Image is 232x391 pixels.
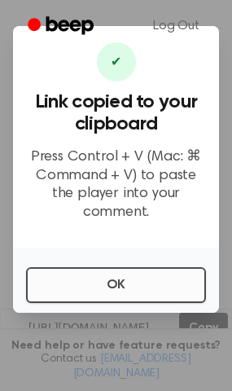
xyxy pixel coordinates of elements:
a: Beep [16,11,108,42]
button: OK [26,267,206,303]
h3: Link copied to your clipboard [26,91,206,135]
div: ✔ [97,42,136,81]
p: Press Control + V (Mac: ⌘ Command + V) to paste the player into your comment. [26,148,206,222]
a: Log Out [137,7,216,46]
